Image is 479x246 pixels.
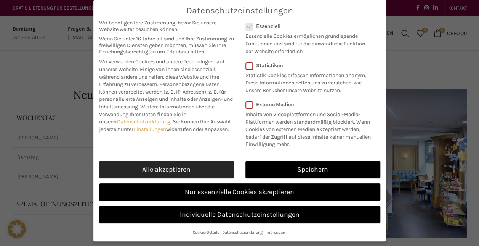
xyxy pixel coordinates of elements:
span: Wenn Sie unter 16 Jahre alt sind und Ihre Zustimmung zu freiwilligen Diensten geben möchten, müss... [99,36,234,55]
span: Wir benötigen Ihre Zustimmung, bevor Sie unsere Website weiter besuchen können. [99,19,234,32]
a: Einstellungen [133,126,166,133]
p: Inhalte von Videoplattformen und Social-Media-Plattformen werden standardmäßig blockiert. Wenn Co... [245,108,375,148]
p: Statistik Cookies erfassen Informationen anonym. Diese Informationen helfen uns zu verstehen, wie... [245,69,370,94]
span: Weitere Informationen über die Verwendung Ihrer Daten finden Sie in unserer . [99,104,215,125]
span: Sie können Ihre Auswahl jederzeit unter widerrufen oder anpassen. [99,118,231,133]
a: Individuelle Datenschutzeinstellungen [99,206,380,223]
a: Alle akzeptieren [99,161,234,178]
label: Externe Medien [245,101,375,108]
p: Essenzielle Cookies ermöglichen grundlegende Funktionen und sind für die einwandfreie Funktion de... [245,29,370,55]
label: Statistiken [245,62,370,69]
span: Personenbezogene Daten können verarbeitet werden (z. B. IP-Adressen), z. B. für personalisierte A... [99,81,233,110]
a: Datenschutzerklärung [117,118,170,125]
a: Impressum [265,230,287,235]
a: Cookie-Details [193,230,219,235]
label: Essenziell [245,23,370,29]
a: Datenschutzerklärung [222,230,263,235]
a: Speichern [245,161,380,178]
span: Wir verwenden Cookies und andere Technologien auf unserer Website. Einige von ihnen sind essenzie... [99,58,224,87]
a: Nur essenzielle Cookies akzeptieren [99,183,380,201]
span: Datenschutzeinstellungen [186,6,293,16]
